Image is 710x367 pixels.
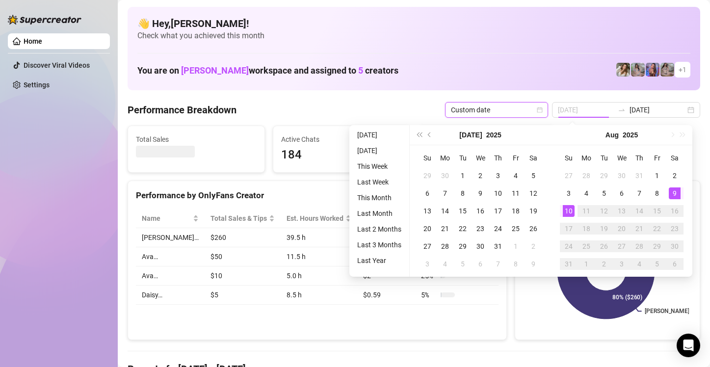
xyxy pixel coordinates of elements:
[353,145,405,157] li: [DATE]
[525,167,542,184] td: 2025-07-05
[8,15,81,25] img: logo-BBDzfeDw.svg
[616,187,628,199] div: 6
[648,237,666,255] td: 2025-08-29
[616,63,630,77] img: Paige
[527,205,539,217] div: 19
[474,205,486,217] div: 16
[525,184,542,202] td: 2025-07-12
[631,202,648,220] td: 2025-08-14
[616,170,628,182] div: 30
[281,266,357,286] td: 5.0 h
[563,170,575,182] div: 27
[357,286,415,305] td: $0.59
[669,187,681,199] div: 9
[645,308,694,315] text: [PERSON_NAME]…
[492,170,504,182] div: 3
[128,103,237,117] h4: Performance Breakdown
[136,247,205,266] td: Ava…
[648,202,666,220] td: 2025-08-15
[24,61,90,69] a: Discover Viral Videos
[631,63,645,77] img: Daisy
[457,240,469,252] div: 29
[436,220,454,237] td: 2025-07-21
[353,239,405,251] li: Last 3 Months
[136,286,205,305] td: Daisy…
[472,255,489,273] td: 2025-08-06
[507,184,525,202] td: 2025-07-11
[578,220,595,237] td: 2025-08-18
[472,220,489,237] td: 2025-07-23
[136,228,205,247] td: [PERSON_NAME]…
[492,258,504,270] div: 7
[560,202,578,220] td: 2025-08-10
[666,167,684,184] td: 2025-08-02
[595,202,613,220] td: 2025-08-12
[595,184,613,202] td: 2025-08-05
[651,258,663,270] div: 5
[527,187,539,199] div: 12
[414,125,424,145] button: Last year (Control + left)
[669,170,681,182] div: 2
[563,223,575,235] div: 17
[618,106,626,114] span: swap-right
[451,103,542,117] span: Custom date
[598,170,610,182] div: 29
[436,237,454,255] td: 2025-07-28
[436,184,454,202] td: 2025-07-07
[24,81,50,89] a: Settings
[472,202,489,220] td: 2025-07-16
[563,205,575,217] div: 10
[510,205,522,217] div: 18
[137,30,690,41] span: Check what you achieved this month
[631,184,648,202] td: 2025-08-07
[578,237,595,255] td: 2025-08-25
[489,167,507,184] td: 2025-07-03
[281,286,357,305] td: 8.5 h
[666,255,684,273] td: 2025-09-06
[660,63,674,77] img: Daisy
[142,213,191,224] span: Name
[205,286,281,305] td: $5
[580,170,592,182] div: 28
[419,149,436,167] th: Su
[613,167,631,184] td: 2025-07-30
[492,187,504,199] div: 10
[421,187,433,199] div: 6
[510,223,522,235] div: 25
[507,220,525,237] td: 2025-07-25
[613,220,631,237] td: 2025-08-20
[137,65,398,76] h1: You are on workspace and assigned to creators
[613,149,631,167] th: We
[454,220,472,237] td: 2025-07-22
[525,255,542,273] td: 2025-08-09
[210,213,267,224] span: Total Sales & Tips
[633,170,645,182] div: 31
[616,258,628,270] div: 3
[136,209,205,228] th: Name
[560,220,578,237] td: 2025-08-17
[578,202,595,220] td: 2025-08-11
[648,220,666,237] td: 2025-08-22
[507,237,525,255] td: 2025-08-01
[454,202,472,220] td: 2025-07-15
[598,258,610,270] div: 2
[474,223,486,235] div: 23
[419,184,436,202] td: 2025-07-06
[580,258,592,270] div: 1
[489,184,507,202] td: 2025-07-10
[623,125,638,145] button: Choose a year
[436,255,454,273] td: 2025-08-04
[457,258,469,270] div: 5
[558,105,614,115] input: Start date
[666,184,684,202] td: 2025-08-09
[457,223,469,235] div: 22
[421,258,433,270] div: 3
[666,237,684,255] td: 2025-08-30
[489,149,507,167] th: Th
[507,202,525,220] td: 2025-07-18
[474,187,486,199] div: 9
[419,167,436,184] td: 2025-06-29
[457,205,469,217] div: 15
[563,187,575,199] div: 3
[613,202,631,220] td: 2025-08-13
